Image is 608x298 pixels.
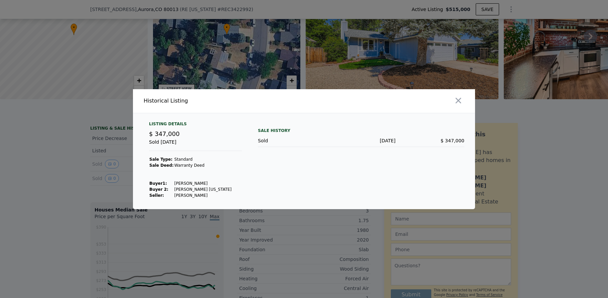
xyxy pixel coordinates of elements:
[144,97,301,105] div: Historical Listing
[174,186,232,192] td: [PERSON_NAME] [US_STATE]
[149,130,180,137] span: $ 347,000
[258,127,464,135] div: Sale History
[174,192,232,198] td: [PERSON_NAME]
[441,138,464,143] span: $ 347,000
[258,137,327,144] div: Sold
[149,193,164,198] strong: Seller :
[149,181,167,186] strong: Buyer 1 :
[149,187,168,192] strong: Buyer 2:
[149,139,242,151] div: Sold [DATE]
[149,121,242,129] div: Listing Details
[149,157,172,162] strong: Sale Type:
[174,156,232,162] td: Standard
[174,162,232,168] td: Warranty Deed
[327,137,396,144] div: [DATE]
[174,180,232,186] td: [PERSON_NAME]
[149,163,174,168] strong: Sale Deed:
